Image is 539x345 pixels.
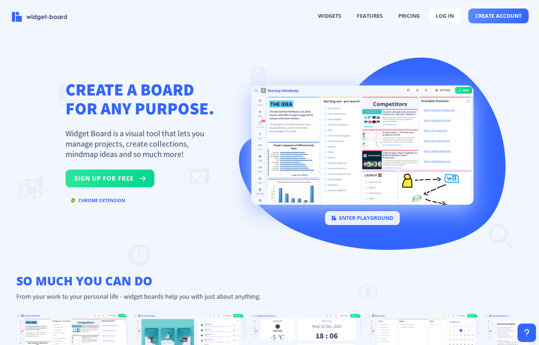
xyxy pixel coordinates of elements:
[475,13,522,19] span: create account
[325,211,400,225] button: enter playground
[66,199,131,206] a: chrome extension
[71,198,76,203] img: chrome.svg
[66,170,154,187] button: sign up for free
[350,9,389,23] button: features
[10,274,529,288] h2: so much you can do
[10,292,529,301] p: From your work to your personal life - widget boards help you with just about anything.
[332,216,336,220] img: logo.svg
[392,9,426,23] button: pricing
[12,12,67,22] img: logo-name.svg
[311,9,348,23] button: widgets
[66,128,214,159] p: Widget Board is a visual tool that lets you manage projects, create collections, mindmap ideas an...
[66,195,131,207] button: chrome extension
[429,9,461,23] button: log in
[468,9,529,23] button: create account
[66,80,214,118] h1: CREATE A BOARD FOR ANY PURPOSE.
